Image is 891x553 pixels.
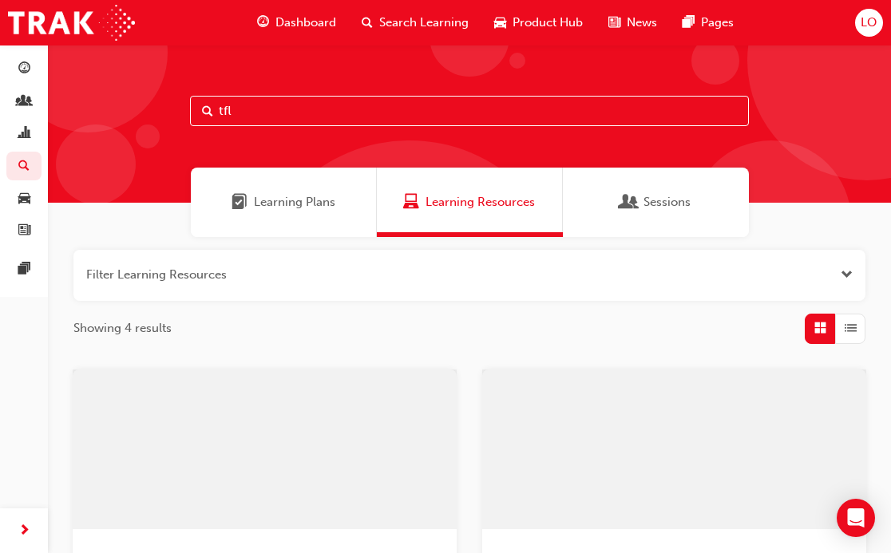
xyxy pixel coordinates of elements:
a: search-iconSearch Learning [349,6,481,39]
a: Learning PlansLearning Plans [191,168,377,237]
img: Trak [8,5,135,41]
a: car-iconProduct Hub [481,6,596,39]
span: Search [202,102,213,120]
input: Search... [190,96,749,126]
a: pages-iconPages [670,6,746,39]
span: pages-icon [683,13,695,33]
span: News [627,14,657,32]
span: guage-icon [257,13,269,33]
span: Sessions [643,193,691,211]
span: Grid [814,319,826,338]
span: pages-icon [18,263,30,277]
span: Learning Resources [426,193,535,211]
span: car-icon [494,13,506,33]
span: guage-icon [18,62,30,77]
a: news-iconNews [596,6,670,39]
span: car-icon [18,192,30,206]
span: Sessions [621,193,637,211]
span: LO [861,14,877,32]
span: Product Hub [513,14,583,32]
span: news-icon [608,13,620,33]
span: search-icon [18,160,30,174]
div: Open Intercom Messenger [837,499,875,537]
span: news-icon [18,224,30,239]
span: search-icon [362,13,373,33]
span: Learning Resources [403,193,419,211]
span: Learning Plans [232,193,247,211]
span: Search Learning [379,14,469,32]
button: LO [855,9,883,37]
span: Dashboard [275,14,336,32]
button: Open the filter [841,266,853,284]
span: next-icon [18,521,30,541]
span: people-icon [18,95,30,109]
a: guage-iconDashboard [244,6,349,39]
span: Pages [701,14,734,32]
span: chart-icon [18,127,30,141]
span: Learning Plans [254,193,335,211]
a: Learning ResourcesLearning Resources [377,168,563,237]
a: SessionsSessions [563,168,749,237]
span: List [845,319,857,338]
span: Showing 4 results [73,319,172,338]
